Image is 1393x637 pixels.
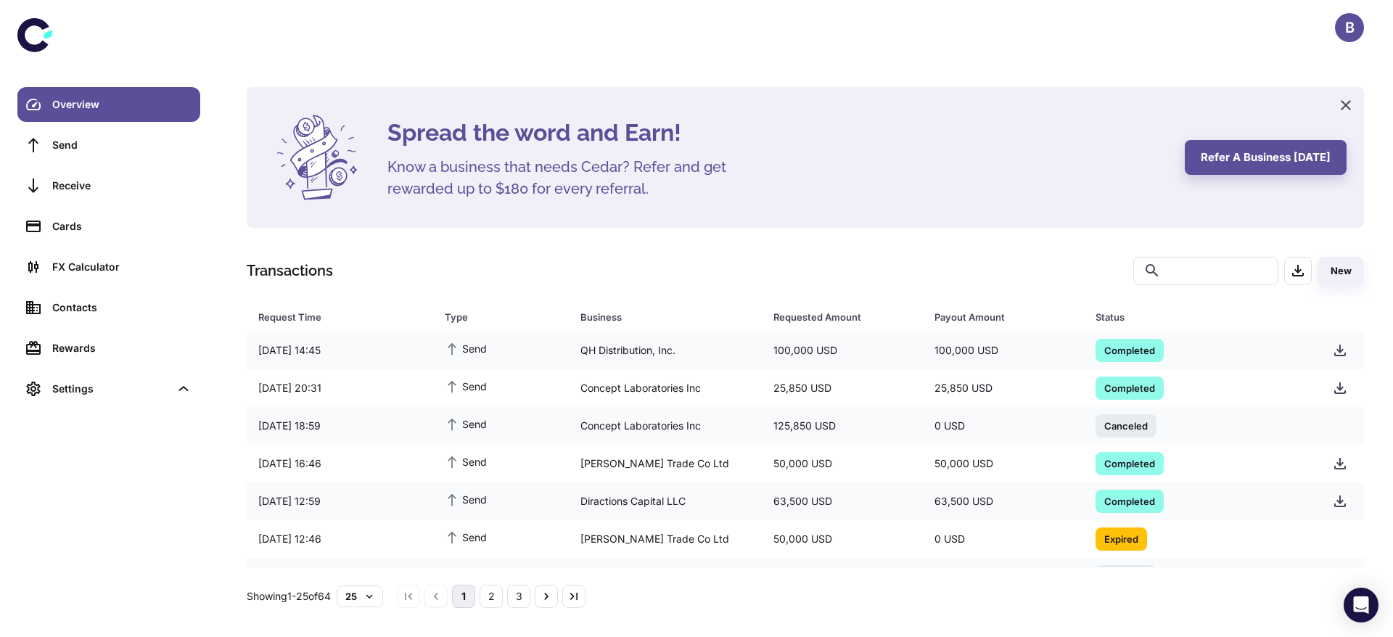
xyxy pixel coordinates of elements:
[923,374,1084,402] div: 25,850 USD
[17,290,200,325] a: Contacts
[569,488,762,515] div: Diractions Capital LLC
[569,337,762,364] div: QH Distribution, Inc.
[923,450,1084,477] div: 50,000 USD
[569,525,762,553] div: [PERSON_NAME] Trade Co Ltd
[452,585,475,608] button: page 1
[52,259,192,275] div: FX Calculator
[337,585,383,607] button: 25
[562,585,585,608] button: Go to last page
[247,588,331,604] p: Showing 1-25 of 64
[923,412,1084,440] div: 0 USD
[17,168,200,203] a: Receive
[52,381,170,397] div: Settings
[52,218,192,234] div: Cards
[387,156,750,200] h5: Know a business that needs Cedar? Refer and get rewarded up to $180 for every referral.
[445,416,487,432] span: Send
[923,525,1084,553] div: 0 USD
[247,337,433,364] div: [DATE] 14:45
[395,585,588,608] nav: pagination navigation
[1335,13,1364,42] button: B
[1096,380,1164,395] span: Completed
[762,525,923,553] div: 50,000 USD
[507,585,530,608] button: Go to page 3
[445,340,487,356] span: Send
[17,371,200,406] div: Settings
[52,340,192,356] div: Rewards
[258,307,408,327] div: Request Time
[52,96,192,112] div: Overview
[934,307,1078,327] span: Payout Amount
[445,529,487,545] span: Send
[934,307,1059,327] div: Payout Amount
[923,337,1084,364] div: 100,000 USD
[569,412,762,440] div: Concept Laboratories Inc
[445,307,562,327] span: Type
[1096,342,1164,357] span: Completed
[445,307,543,327] div: Type
[247,563,433,591] div: [DATE] 09:50
[569,374,762,402] div: Concept Laboratories Inc
[1344,588,1378,622] div: Open Intercom Messenger
[445,453,487,469] span: Send
[1185,140,1347,175] button: Refer a business [DATE]
[773,307,917,327] span: Requested Amount
[247,525,433,553] div: [DATE] 12:46
[52,137,192,153] div: Send
[247,450,433,477] div: [DATE] 16:46
[247,374,433,402] div: [DATE] 20:31
[445,567,487,583] span: Send
[762,450,923,477] div: 50,000 USD
[1096,456,1164,470] span: Completed
[1096,418,1156,432] span: Canceled
[762,488,923,515] div: 63,500 USD
[445,491,487,507] span: Send
[762,563,923,591] div: 10,000 USD
[1318,257,1364,285] button: New
[762,412,923,440] div: 125,850 USD
[17,209,200,244] a: Cards
[923,563,1084,591] div: 0 USD
[762,374,923,402] div: 25,850 USD
[258,307,427,327] span: Request Time
[762,337,923,364] div: 100,000 USD
[1096,531,1147,546] span: Expired
[535,585,558,608] button: Go to next page
[923,488,1084,515] div: 63,500 USD
[247,488,433,515] div: [DATE] 12:59
[247,412,433,440] div: [DATE] 18:59
[17,250,200,284] a: FX Calculator
[1096,307,1304,327] span: Status
[17,87,200,122] a: Overview
[247,260,333,281] h1: Transactions
[17,128,200,163] a: Send
[52,178,192,194] div: Receive
[17,331,200,366] a: Rewards
[569,563,762,591] div: [PERSON_NAME] Trade Co Ltd
[1096,493,1164,508] span: Completed
[52,300,192,316] div: Contacts
[773,307,898,327] div: Requested Amount
[1096,307,1285,327] div: Status
[480,585,503,608] button: Go to page 2
[445,378,487,394] span: Send
[569,450,762,477] div: [PERSON_NAME] Trade Co Ltd
[387,115,1167,150] h4: Spread the word and Earn!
